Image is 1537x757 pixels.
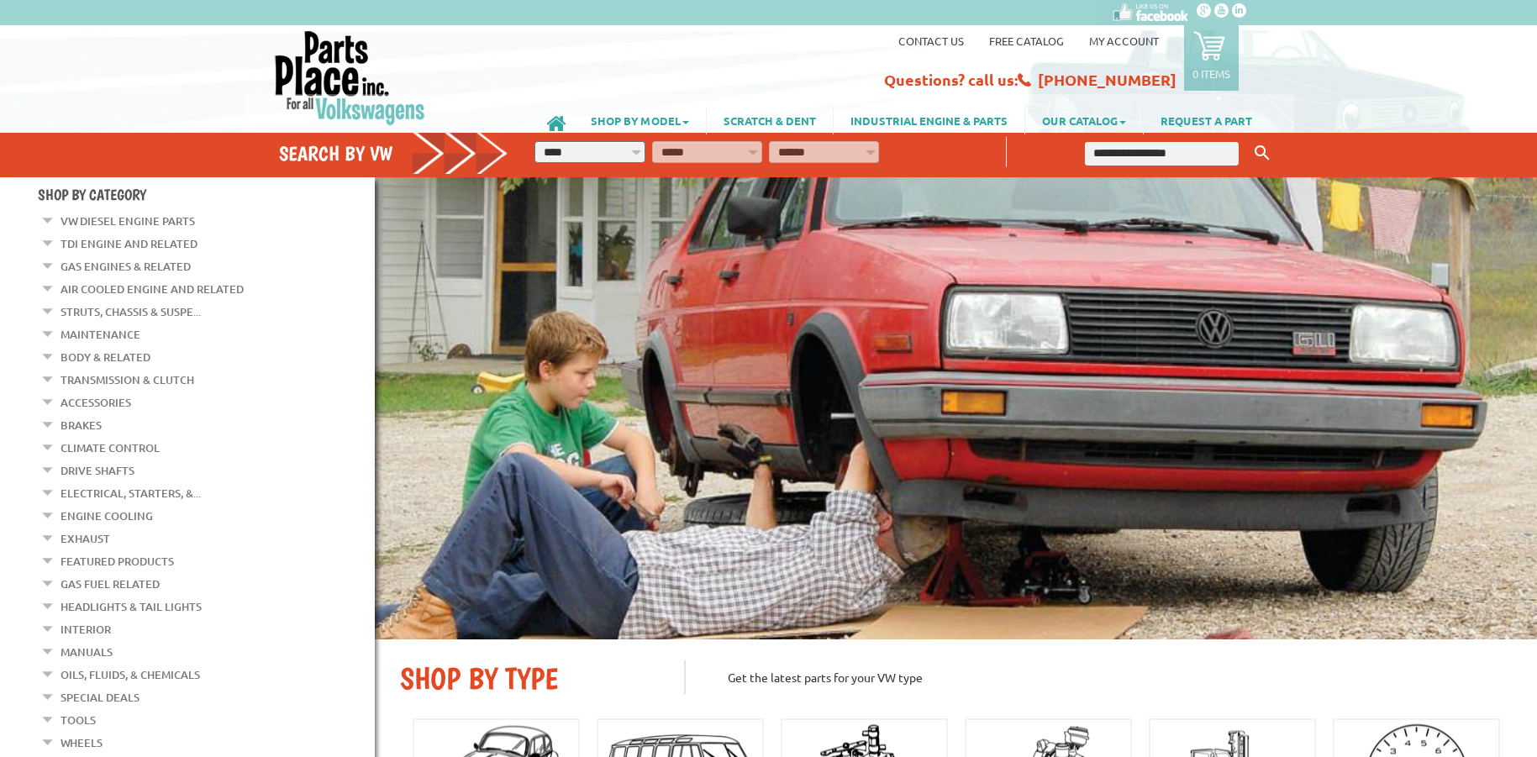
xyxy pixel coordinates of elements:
[707,106,833,134] a: SCRATCH & DENT
[1089,34,1159,48] a: My Account
[38,186,375,203] h4: Shop By Category
[61,392,131,413] a: Accessories
[61,596,202,618] a: Headlights & Tail Lights
[61,573,160,595] a: Gas Fuel Related
[273,29,427,126] img: Parts Place Inc!
[400,660,659,697] h2: SHOP BY TYPE
[1250,139,1275,167] button: Keyword Search
[989,34,1064,48] a: Free Catalog
[1184,25,1239,91] a: 0 items
[61,641,113,663] a: Manuals
[834,106,1024,134] a: INDUSTRIAL ENGINE & PARTS
[1192,66,1230,81] p: 0 items
[61,618,111,640] a: Interior
[61,255,191,277] a: Gas Engines & Related
[279,141,509,166] h4: Search by VW
[61,732,103,754] a: Wheels
[61,550,174,572] a: Featured Products
[684,660,1512,694] p: Get the latest parts for your VW type
[61,460,134,481] a: Drive Shafts
[375,177,1537,639] img: First slide [900x500]
[61,323,140,345] a: Maintenance
[61,346,150,368] a: Body & Related
[61,709,96,731] a: Tools
[61,505,153,527] a: Engine Cooling
[61,369,194,391] a: Transmission & Clutch
[61,686,139,708] a: Special Deals
[61,210,195,232] a: VW Diesel Engine Parts
[898,34,964,48] a: Contact us
[574,106,706,134] a: SHOP BY MODEL
[61,528,110,549] a: Exhaust
[1144,106,1269,134] a: REQUEST A PART
[61,301,201,323] a: Struts, Chassis & Suspe...
[1025,106,1143,134] a: OUR CATALOG
[61,414,102,436] a: Brakes
[61,482,201,504] a: Electrical, Starters, &...
[61,437,160,459] a: Climate Control
[61,278,244,300] a: Air Cooled Engine and Related
[61,233,197,255] a: TDI Engine and Related
[61,664,200,686] a: Oils, Fluids, & Chemicals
